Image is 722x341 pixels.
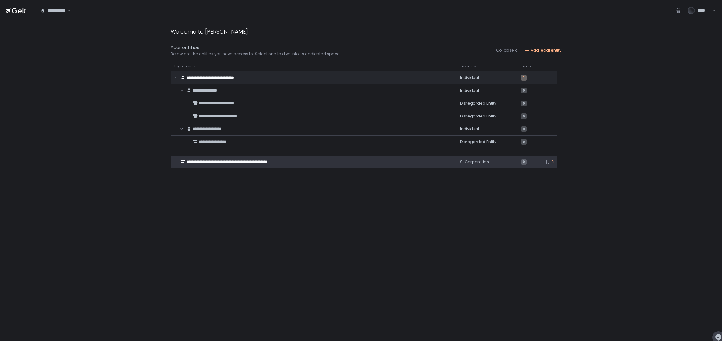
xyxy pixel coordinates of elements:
button: Collapse all [496,48,520,53]
span: 0 [521,101,527,106]
span: To do [521,64,531,69]
div: Search for option [37,4,71,17]
div: Individual [460,126,514,132]
div: Disregarded Entity [460,101,514,106]
div: Individual [460,75,514,81]
span: 0 [521,139,527,145]
div: Disregarded Entity [460,139,514,145]
div: Your entities [171,44,341,51]
span: 0 [521,88,527,93]
span: 1 [521,75,527,81]
div: Welcome to [PERSON_NAME] [171,27,248,36]
span: 0 [521,126,527,132]
span: Taxed as [460,64,476,69]
span: 0 [521,159,527,165]
span: Legal name [174,64,195,69]
div: Individual [460,88,514,93]
span: 0 [521,113,527,119]
div: Disregarded Entity [460,113,514,119]
div: Below are the entities you have access to. Select one to dive into its dedicated space. [171,51,341,57]
button: Add legal entity [524,48,561,53]
div: S-Corporation [460,159,514,165]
